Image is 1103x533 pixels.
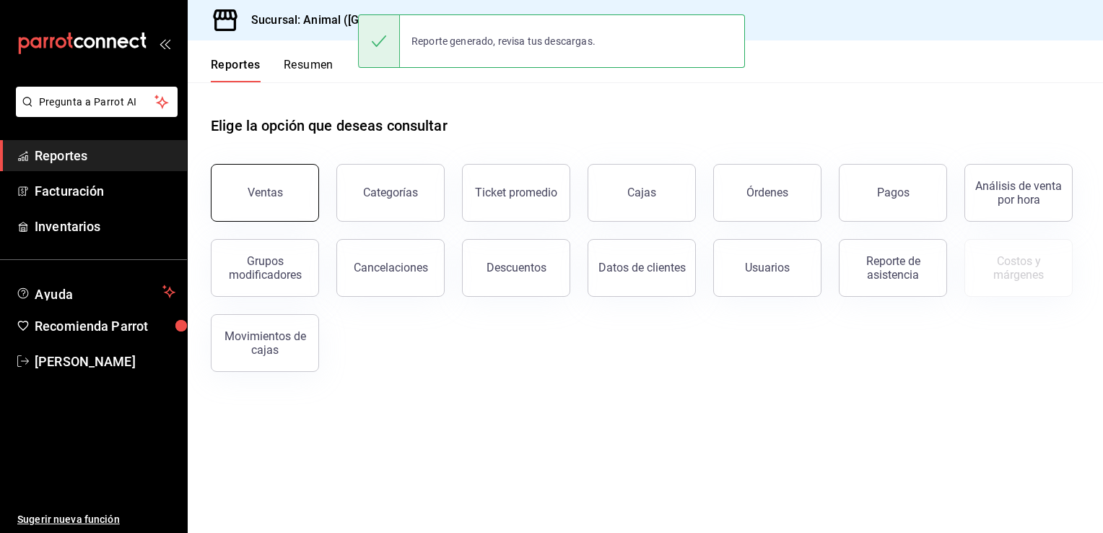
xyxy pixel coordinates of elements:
div: Cancelaciones [354,261,428,274]
div: Pagos [877,186,910,199]
button: Movimientos de cajas [211,314,319,372]
button: Ventas [211,164,319,222]
button: Descuentos [462,239,570,297]
span: Sugerir nueva función [17,512,175,527]
div: Movimientos de cajas [220,329,310,357]
span: Recomienda Parrot [35,316,175,336]
span: Facturación [35,181,175,201]
div: Análisis de venta por hora [974,179,1063,207]
div: Grupos modificadores [220,254,310,282]
div: Cajas [627,184,657,201]
h3: Sucursal: Animal ([GEOGRAPHIC_DATA]) [240,12,466,29]
span: Ayuda [35,283,157,300]
button: Datos de clientes [588,239,696,297]
button: Pregunta a Parrot AI [16,87,178,117]
button: Reportes [211,58,261,82]
span: [PERSON_NAME] [35,352,175,371]
a: Pregunta a Parrot AI [10,105,178,120]
h1: Elige la opción que deseas consultar [211,115,448,136]
button: Reporte de asistencia [839,239,947,297]
span: Pregunta a Parrot AI [39,95,155,110]
button: Grupos modificadores [211,239,319,297]
button: Resumen [284,58,333,82]
button: Órdenes [713,164,821,222]
div: Categorías [363,186,418,199]
button: Contrata inventarios para ver este reporte [964,239,1073,297]
button: Pagos [839,164,947,222]
button: Ticket promedio [462,164,570,222]
button: Categorías [336,164,445,222]
div: Costos y márgenes [974,254,1063,282]
span: Reportes [35,146,175,165]
div: Ventas [248,186,283,199]
div: Descuentos [487,261,546,274]
div: Usuarios [745,261,790,274]
div: navigation tabs [211,58,333,82]
div: Datos de clientes [598,261,686,274]
button: Análisis de venta por hora [964,164,1073,222]
button: open_drawer_menu [159,38,170,49]
div: Órdenes [746,186,788,199]
div: Ticket promedio [475,186,557,199]
div: Reporte generado, revisa tus descargas. [400,25,607,57]
div: Reporte de asistencia [848,254,938,282]
button: Usuarios [713,239,821,297]
button: Cancelaciones [336,239,445,297]
a: Cajas [588,164,696,222]
span: Inventarios [35,217,175,236]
